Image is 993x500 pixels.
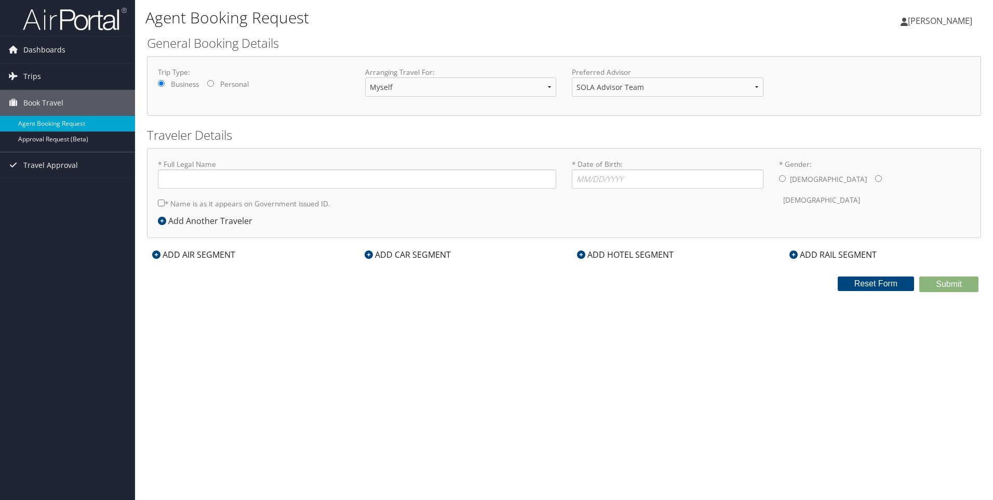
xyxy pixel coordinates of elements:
[908,15,972,27] span: [PERSON_NAME]
[220,79,249,89] label: Personal
[572,248,679,261] div: ADD HOTEL SEGMENT
[790,169,867,189] label: [DEMOGRAPHIC_DATA]
[572,67,763,77] label: Preferred Advisor
[23,7,127,31] img: airportal-logo.png
[783,190,860,210] label: [DEMOGRAPHIC_DATA]
[158,194,330,213] label: * Name is as it appears on Government issued ID.
[901,5,983,36] a: [PERSON_NAME]
[23,152,78,178] span: Travel Approval
[23,37,65,63] span: Dashboards
[365,67,557,77] label: Arranging Travel For:
[838,277,915,291] button: Reset Form
[784,248,882,261] div: ADD RAIL SEGMENT
[779,159,971,210] label: * Gender:
[158,200,165,206] input: * Name is as it appears on Government issued ID.
[359,248,456,261] div: ADD CAR SEGMENT
[572,169,763,189] input: * Date of Birth:
[158,159,556,189] label: * Full Legal Name
[23,90,63,116] span: Book Travel
[145,7,704,29] h1: Agent Booking Request
[158,169,556,189] input: * Full Legal Name
[171,79,199,89] label: Business
[158,215,258,227] div: Add Another Traveler
[158,67,350,77] label: Trip Type:
[875,175,882,182] input: * Gender:[DEMOGRAPHIC_DATA][DEMOGRAPHIC_DATA]
[147,248,240,261] div: ADD AIR SEGMENT
[147,34,981,52] h2: General Booking Details
[572,159,763,189] label: * Date of Birth:
[919,277,978,292] button: Submit
[23,63,41,89] span: Trips
[779,175,786,182] input: * Gender:[DEMOGRAPHIC_DATA][DEMOGRAPHIC_DATA]
[147,126,981,144] h2: Traveler Details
